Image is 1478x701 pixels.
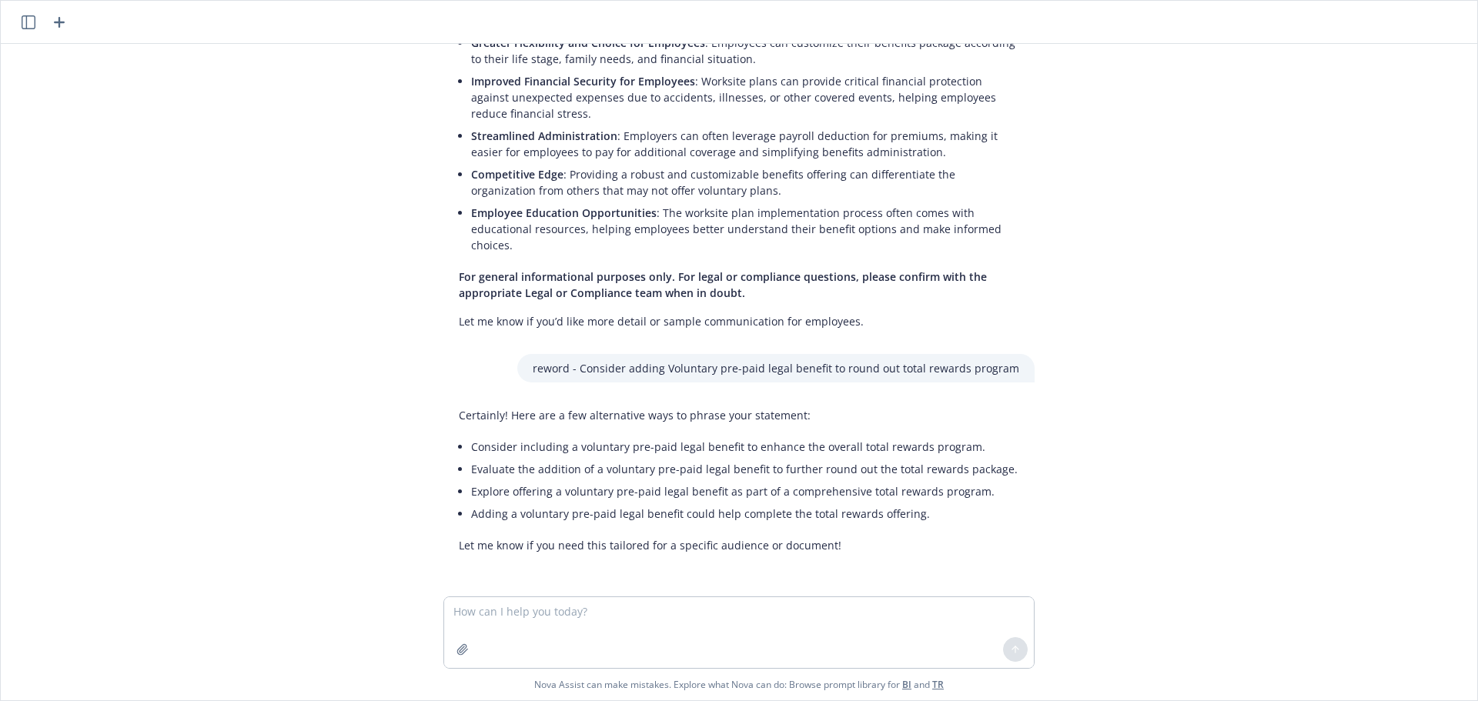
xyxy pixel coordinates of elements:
li: Consider including a voluntary pre-paid legal benefit to enhance the overall total rewards program. [471,436,1018,458]
p: : Providing a robust and customizable benefits offering can differentiate the organization from o... [471,166,1019,199]
span: Competitive Edge [471,167,563,182]
span: Improved Financial Security for Employees [471,74,695,88]
p: : The worksite plan implementation process often comes with educational resources, helping employ... [471,205,1019,253]
span: Streamlined Administration [471,129,617,143]
p: : Employees can customize their benefits package according to their life stage, family needs, and... [471,35,1019,67]
a: TR [932,678,944,691]
p: Let me know if you’d like more detail or sample communication for employees. [459,313,1019,329]
span: For general informational purposes only. For legal or compliance questions, please confirm with t... [459,269,987,300]
p: Let me know if you need this tailored for a specific audience or document! [459,537,1018,553]
p: Certainly! Here are a few alternative ways to phrase your statement: [459,407,1018,423]
span: Nova Assist can make mistakes. Explore what Nova can do: Browse prompt library for and [7,669,1471,700]
a: BI [902,678,911,691]
p: : Worksite plans can provide critical financial protection against unexpected expenses due to acc... [471,73,1019,122]
p: : Employers can often leverage payroll deduction for premiums, making it easier for employees to ... [471,128,1019,160]
li: Adding a voluntary pre-paid legal benefit could help complete the total rewards offering. [471,502,1018,525]
li: Explore offering a voluntary pre-paid legal benefit as part of a comprehensive total rewards prog... [471,480,1018,502]
p: reword - Consider adding Voluntary pre-paid legal benefit to round out total rewards program​ [533,360,1019,376]
span: Employee Education Opportunities [471,205,657,220]
li: Evaluate the addition of a voluntary pre-paid legal benefit to further round out the total reward... [471,458,1018,480]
